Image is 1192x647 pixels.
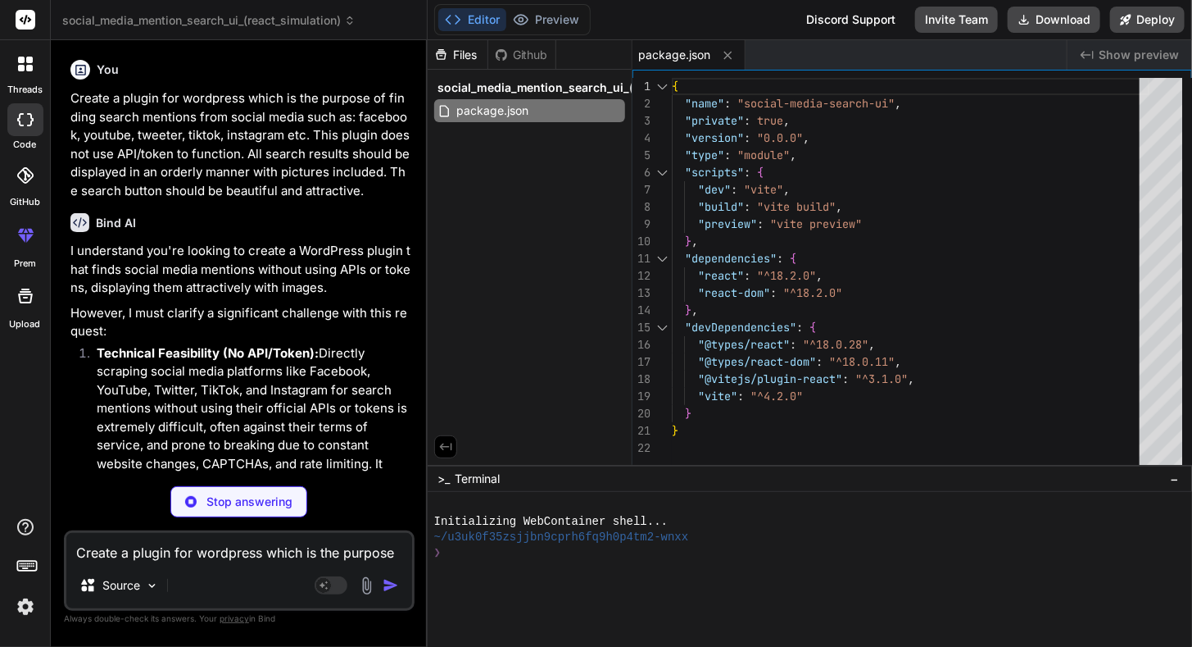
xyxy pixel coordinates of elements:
span: , [868,337,875,352]
div: Click to collapse the range. [652,164,673,181]
span: } [685,234,691,248]
div: 6 [632,164,650,181]
span: : [744,113,750,128]
span: "react-dom" [698,285,770,300]
div: Click to collapse the range. [652,319,673,336]
span: social_media_mention_search_ui_(react_simulation) [437,80,732,96]
span: "type" [685,148,724,162]
span: "name" [685,96,724,111]
span: { [809,320,816,335]
span: , [790,148,796,162]
span: "scripts" [685,165,744,180]
button: Editor [438,8,506,31]
span: } [672,423,678,438]
span: Terminal [455,471,500,487]
span: Initializing WebContainer shell... [434,514,669,530]
p: Always double-check its answers. Your in Bind [64,611,415,626]
span: : [842,371,849,386]
span: "^4.2.0" [750,389,803,403]
span: , [895,96,901,111]
p: I understand you're looking to create a WordPress plugin that finds social media mentions without... [70,242,411,298]
span: { [672,79,678,93]
span: } [685,303,691,317]
span: "^18.2.0" [783,285,842,300]
span: "@vitejs/plugin-react" [698,371,842,386]
div: 11 [632,250,650,267]
div: Discord Support [796,7,905,33]
span: : [790,337,796,352]
span: "devDependencies" [685,320,796,335]
span: : [737,389,744,403]
span: "vite" [698,389,737,403]
span: , [836,199,842,214]
span: "private" [685,113,744,128]
img: attachment [357,576,376,595]
span: "^3.1.0" [855,371,908,386]
label: GitHub [10,195,40,209]
div: 10 [632,233,650,250]
span: "version" [685,130,744,145]
h6: You [97,62,119,78]
div: 1 [632,78,650,95]
span: : [757,216,764,231]
span: { [757,165,764,180]
span: : [816,354,823,369]
p: However, I must clarify a significant challenge with this request: [70,304,411,341]
span: "react" [698,268,744,283]
span: : [724,96,731,111]
span: "dependencies" [685,251,777,266]
span: , [895,354,901,369]
label: code [14,138,37,152]
img: Pick Models [145,579,159,593]
span: : [744,268,750,283]
span: Show preview [1099,47,1179,63]
button: Download [1008,7,1100,33]
span: , [783,113,790,128]
p: Create a plugin for wordpress which is the purpose of finding search mentions from social media s... [70,89,411,200]
span: "^18.2.0" [757,268,816,283]
div: 8 [632,198,650,216]
span: "0.0.0" [757,130,803,145]
div: 17 [632,353,650,371]
span: package.json [639,47,711,63]
span: "^18.0.11" [829,354,895,369]
img: settings [11,593,39,621]
strong: Technical Feasibility (No API/Token): [97,345,319,361]
span: package.json [455,101,530,121]
span: "social-media-search-ui" [737,96,895,111]
div: 20 [632,405,650,422]
span: "@types/react" [698,337,790,352]
span: ~/u3uk0f35zsjjbn9cprh6fq9h0p4tm2-wnxx [434,530,689,545]
span: , [816,268,823,283]
h6: Bind AI [96,215,136,231]
span: , [691,303,698,317]
div: Github [488,47,555,63]
span: } [685,406,691,421]
div: 21 [632,422,650,440]
span: ❯ [434,545,442,561]
label: Upload [10,317,41,331]
span: "dev" [698,182,731,197]
img: icon [383,577,399,594]
span: , [691,234,698,248]
span: − [1170,471,1179,487]
div: 13 [632,285,650,302]
div: 2 [632,95,650,112]
span: "vite build" [757,199,836,214]
button: Preview [506,8,587,31]
div: 15 [632,319,650,336]
span: social_media_mention_search_ui_(react_simulation) [62,12,356,29]
span: : [777,251,783,266]
p: Stop answering [206,494,292,510]
span: privacy [220,613,249,623]
span: "vite" [744,182,783,197]
span: : [744,199,750,214]
div: 9 [632,216,650,233]
div: Click to collapse the range. [652,250,673,267]
span: , [783,182,790,197]
div: Files [428,47,487,63]
span: { [790,251,796,266]
span: "@types/react-dom" [698,354,816,369]
span: "module" [737,148,790,162]
span: >_ [437,471,450,487]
